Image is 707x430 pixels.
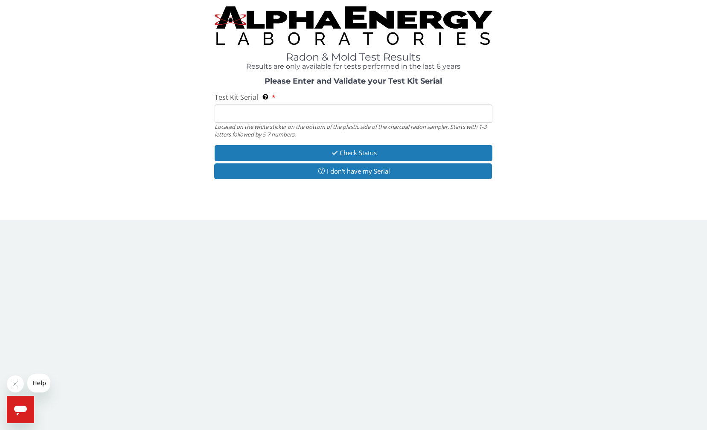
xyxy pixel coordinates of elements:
strong: Please Enter and Validate your Test Kit Serial [265,76,442,86]
button: I don't have my Serial [214,163,492,179]
span: Test Kit Serial [215,93,258,102]
iframe: Message from company [27,374,50,392]
iframe: Button to launch messaging window [7,396,34,423]
h1: Radon & Mold Test Results [215,52,492,63]
button: Check Status [215,145,492,161]
img: TightCrop.jpg [215,6,492,45]
h4: Results are only available for tests performed in the last 6 years [215,63,492,70]
div: Located on the white sticker on the bottom of the plastic side of the charcoal radon sampler. Sta... [215,123,492,139]
iframe: Close message [7,375,24,392]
